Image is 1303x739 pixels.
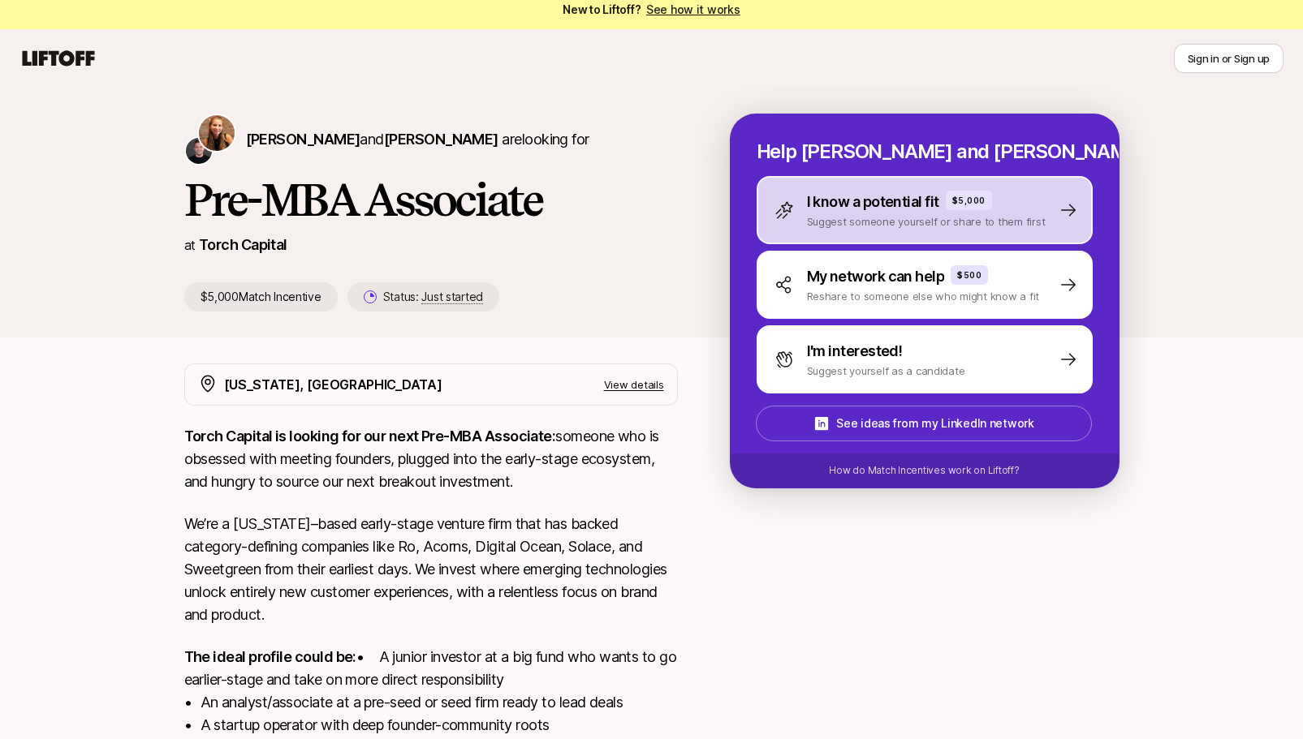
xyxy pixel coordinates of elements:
a: See how it works [646,2,740,16]
span: and [360,131,498,148]
p: Status: [383,287,483,307]
span: [PERSON_NAME] [384,131,498,148]
p: $5,000 Match Incentive [184,282,338,311]
p: someone who is obsessed with meeting founders, plugged into the early-stage ecosystem, and hungry... [184,425,678,493]
p: View details [604,376,664,393]
p: How do Match Incentives work on Liftoff? [829,463,1019,478]
p: $5,000 [952,194,986,207]
p: $500 [957,269,982,281]
strong: Torch Capital is looking for our next Pre-MBA Associate: [184,428,556,445]
img: Katie Reiner [199,115,235,151]
p: We’re a [US_STATE]–based early-stage venture firm that has backed category-defining companies lik... [184,513,678,626]
p: My network can help [807,265,945,288]
p: See ideas from my LinkedIn network [836,414,1033,433]
p: Suggest someone yourself or share to them first [807,213,1046,230]
p: I'm interested! [807,340,903,363]
p: Suggest yourself as a candidate [807,363,965,379]
p: are looking for [246,128,589,151]
p: [US_STATE], [GEOGRAPHIC_DATA] [224,374,442,395]
p: I know a potential fit [807,191,939,213]
a: Torch Capital [199,236,287,253]
p: Help [PERSON_NAME] and [PERSON_NAME] hire [757,140,1093,163]
p: Reshare to someone else who might know a fit [807,288,1040,304]
img: Christopher Harper [186,138,212,164]
button: Sign in or Sign up [1174,44,1284,73]
p: at [184,234,196,256]
button: See ideas from my LinkedIn network [756,406,1092,441]
h1: Pre-MBA Associate [184,175,678,224]
span: [PERSON_NAME] [246,131,360,148]
span: Just started [421,290,483,304]
strong: The ideal profile could be: [184,648,356,665]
